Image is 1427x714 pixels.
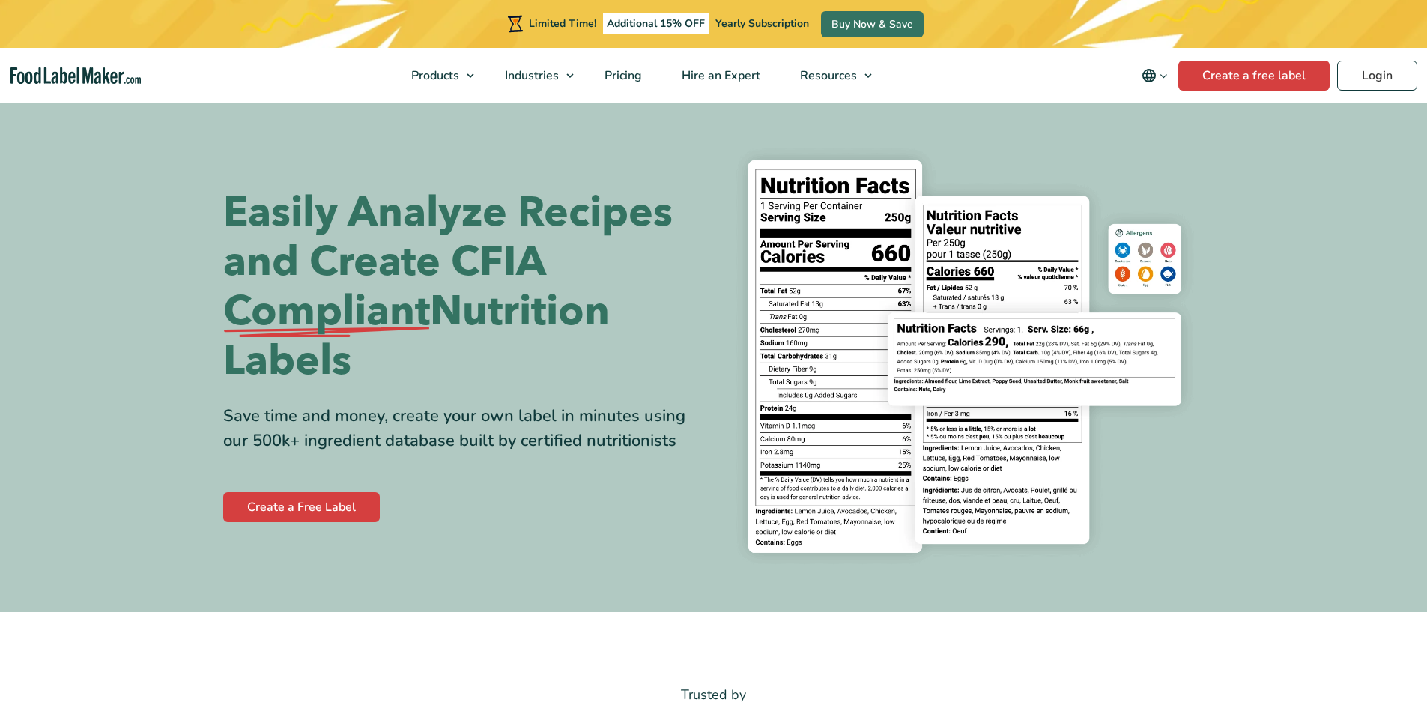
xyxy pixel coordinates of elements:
[10,67,142,85] a: Food Label Maker homepage
[1131,61,1178,91] button: Change language
[392,48,482,103] a: Products
[1337,61,1417,91] a: Login
[407,67,461,84] span: Products
[223,188,703,386] h1: Easily Analyze Recipes and Create CFIA Nutrition Labels
[796,67,858,84] span: Resources
[529,16,596,31] span: Limited Time!
[485,48,581,103] a: Industries
[1178,61,1330,91] a: Create a free label
[223,492,380,522] a: Create a Free Label
[223,684,1205,706] p: Trusted by
[715,16,809,31] span: Yearly Subscription
[500,67,560,84] span: Industries
[585,48,658,103] a: Pricing
[677,67,762,84] span: Hire an Expert
[600,67,643,84] span: Pricing
[821,11,924,37] a: Buy Now & Save
[781,48,879,103] a: Resources
[603,13,709,34] span: Additional 15% OFF
[223,404,703,453] div: Save time and money, create your own label in minutes using our 500k+ ingredient database built b...
[223,287,430,336] span: Compliant
[662,48,777,103] a: Hire an Expert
